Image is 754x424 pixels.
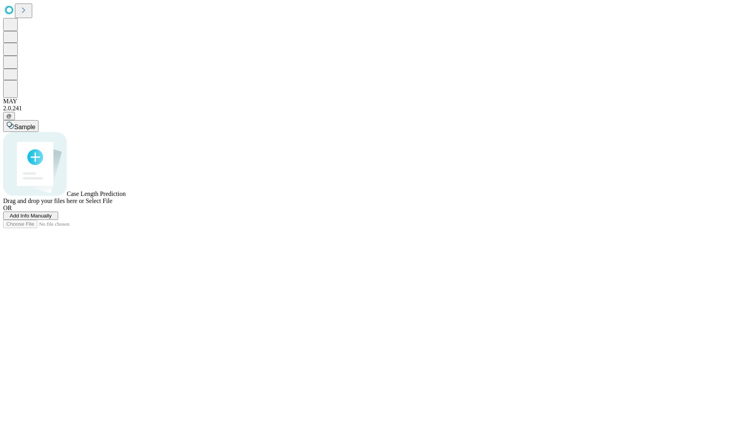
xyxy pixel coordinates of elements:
span: Add Info Manually [10,213,52,219]
span: @ [6,113,12,119]
span: OR [3,205,12,211]
span: Case Length Prediction [67,190,126,197]
span: Drag and drop your files here or [3,197,84,204]
span: Sample [14,124,35,130]
div: 2.0.241 [3,105,751,112]
span: Select File [86,197,112,204]
button: Add Info Manually [3,212,58,220]
button: @ [3,112,15,120]
div: MAY [3,98,751,105]
button: Sample [3,120,38,132]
